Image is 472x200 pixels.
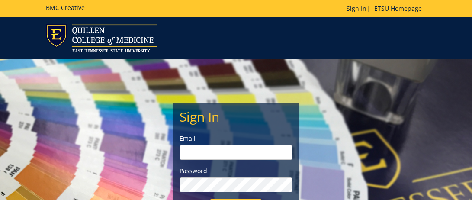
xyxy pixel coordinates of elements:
[46,24,157,52] img: ETSU logo
[180,167,292,175] label: Password
[180,110,292,124] h2: Sign In
[347,4,366,13] a: Sign In
[347,4,426,13] p: |
[180,134,292,143] label: Email
[370,4,426,13] a: ETSU Homepage
[46,4,85,11] h5: BMC Creative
